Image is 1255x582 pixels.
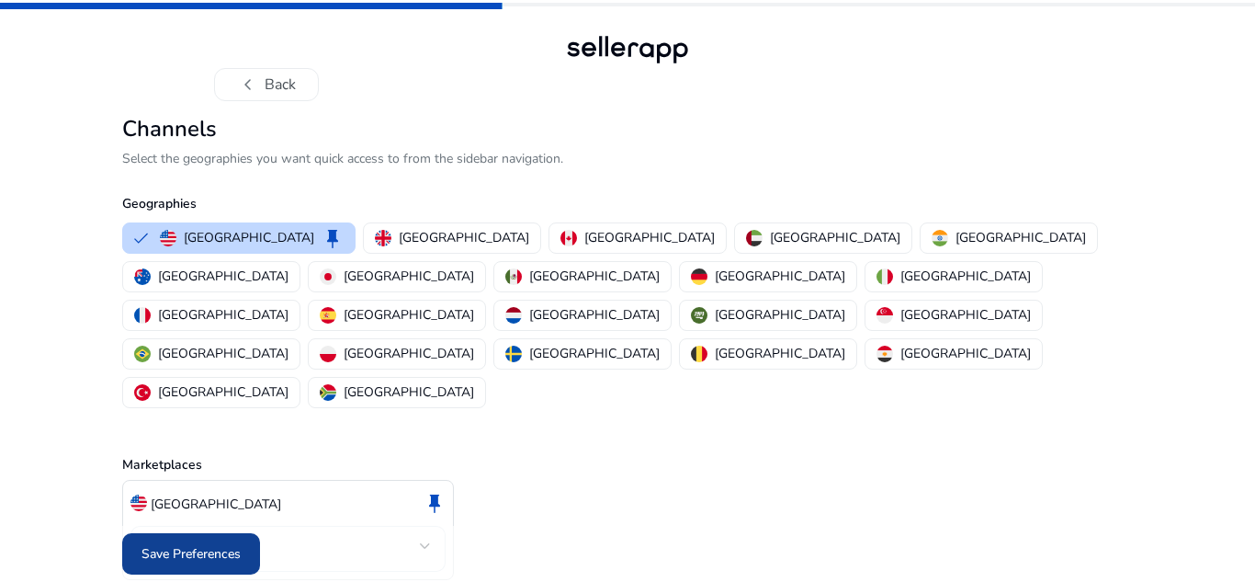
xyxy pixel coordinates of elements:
p: [GEOGRAPHIC_DATA] [151,495,281,514]
p: [GEOGRAPHIC_DATA] [158,344,288,363]
p: [GEOGRAPHIC_DATA] [158,305,288,325]
p: [GEOGRAPHIC_DATA] [344,344,474,363]
img: us.svg [130,495,147,511]
img: us.svg [160,230,176,246]
p: [GEOGRAPHIC_DATA] [184,228,314,247]
img: in.svg [932,230,948,246]
p: [GEOGRAPHIC_DATA] [344,382,474,402]
p: [GEOGRAPHIC_DATA] [344,267,474,286]
p: [GEOGRAPHIC_DATA] [900,344,1031,363]
span: Save Preferences [141,544,241,564]
p: [GEOGRAPHIC_DATA] [900,305,1031,325]
img: tr.svg [134,384,151,401]
img: it.svg [876,268,893,285]
img: mx.svg [505,268,522,285]
p: [GEOGRAPHIC_DATA] [399,228,529,247]
img: sg.svg [876,307,893,324]
p: [GEOGRAPHIC_DATA] [900,267,1031,286]
p: [GEOGRAPHIC_DATA] [715,267,845,286]
p: Geographies [122,194,1133,213]
p: [GEOGRAPHIC_DATA] [715,305,845,325]
p: [GEOGRAPHIC_DATA] [955,228,1086,247]
p: [GEOGRAPHIC_DATA] [529,305,660,325]
span: keep [424,492,446,514]
button: Save Preferences [122,533,260,575]
img: de.svg [691,268,707,285]
img: sa.svg [691,307,707,324]
p: [GEOGRAPHIC_DATA] [529,344,660,363]
img: jp.svg [320,268,336,285]
img: es.svg [320,307,336,324]
p: [GEOGRAPHIC_DATA] [344,305,474,325]
img: se.svg [505,346,522,362]
img: nl.svg [505,307,522,324]
img: pl.svg [320,346,336,362]
p: [GEOGRAPHIC_DATA] [584,228,715,247]
img: au.svg [134,268,151,285]
p: Marketplaces [122,455,1133,474]
span: chevron_left [237,74,259,96]
h2: Channels [122,116,1133,143]
img: br.svg [134,346,151,362]
p: Select the geographies you want quick access to from the sidebar navigation. [122,149,1133,168]
p: [GEOGRAPHIC_DATA] [158,267,288,286]
p: [GEOGRAPHIC_DATA] [529,267,660,286]
p: [GEOGRAPHIC_DATA] [770,228,900,247]
span: keep [322,227,344,249]
img: za.svg [320,384,336,401]
img: eg.svg [876,346,893,362]
img: ae.svg [746,230,763,246]
p: [GEOGRAPHIC_DATA] [158,382,288,402]
img: ca.svg [560,230,577,246]
p: [GEOGRAPHIC_DATA] [715,344,845,363]
img: fr.svg [134,307,151,324]
button: chevron_leftBack [214,68,319,101]
img: be.svg [691,346,707,362]
img: uk.svg [375,230,391,246]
